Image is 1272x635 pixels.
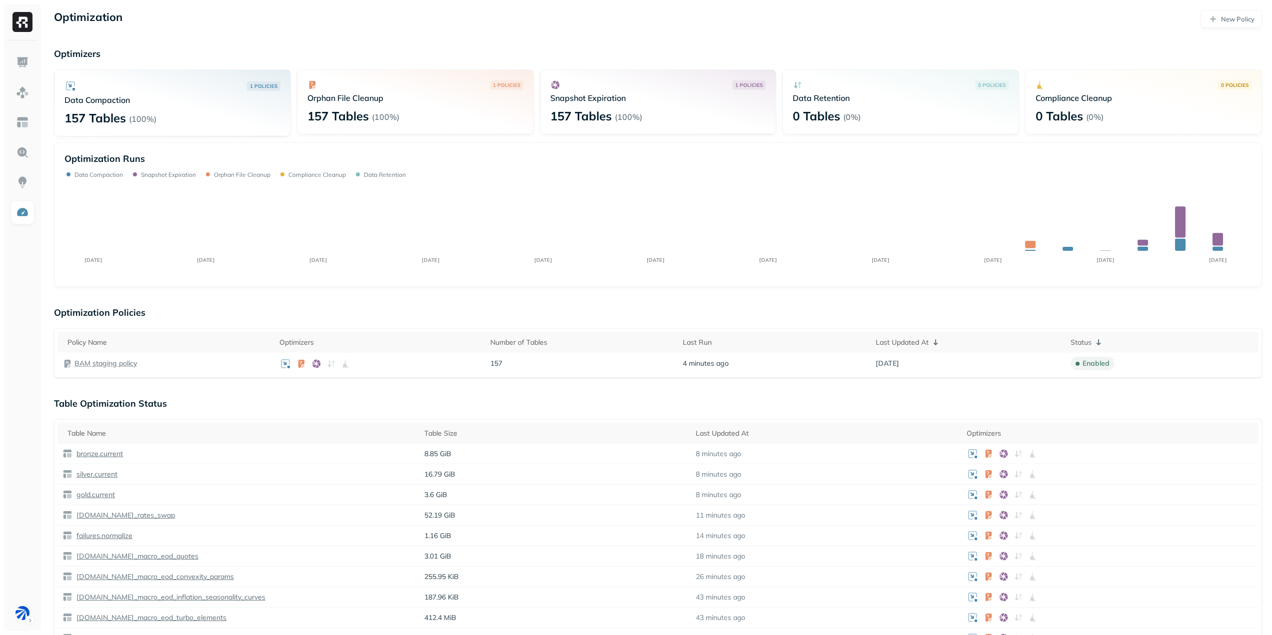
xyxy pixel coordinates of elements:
[876,359,899,368] span: [DATE]
[364,171,406,178] p: Data Retention
[759,257,777,263] tspan: [DATE]
[62,592,72,602] img: table
[424,572,686,582] p: 255.95 KiB
[696,449,741,459] p: 8 minutes ago
[1221,14,1255,24] p: New Policy
[74,171,123,178] p: Data Compaction
[967,429,1254,438] div: Optimizers
[72,470,117,479] a: silver.current
[872,257,889,263] tspan: [DATE]
[424,552,686,561] p: 3.01 GiB
[843,112,861,122] p: ( 0% )
[793,108,840,124] p: 0 Tables
[54,10,122,28] p: Optimization
[493,81,520,89] p: 1 POLICIES
[74,572,234,582] p: [DOMAIN_NAME]_macro_eod_convexity_params
[72,552,198,561] a: [DOMAIN_NAME]_macro_eod_quotes
[74,470,117,479] p: silver.current
[74,593,265,602] p: [DOMAIN_NAME]_macro_eod_inflation_seasonality_curves
[696,531,745,541] p: 14 minutes ago
[288,171,346,178] p: Compliance Cleanup
[62,449,72,459] img: table
[64,153,145,164] p: Optimization Runs
[615,112,642,122] p: ( 100% )
[978,81,1006,89] p: 0 POLICIES
[1071,336,1254,348] div: Status
[1221,81,1249,89] p: 0 POLICIES
[696,429,957,438] div: Last Updated At
[424,531,686,541] p: 1.16 GiB
[16,146,29,159] img: Query Explorer
[72,449,123,459] a: bronze.current
[197,257,214,263] tspan: [DATE]
[62,613,72,623] img: table
[54,48,1262,59] p: Optimizers
[1097,257,1114,263] tspan: [DATE]
[16,176,29,189] img: Insights
[64,110,126,126] p: 157 Tables
[16,56,29,69] img: Dashboard
[422,257,439,263] tspan: [DATE]
[141,171,196,178] p: Snapshot Expiration
[74,531,132,541] p: failures.normalize
[72,490,115,500] a: gold.current
[490,359,673,368] p: 157
[72,613,226,623] a: [DOMAIN_NAME]_macro_eod_turbo_elements
[424,470,686,479] p: 16.79 GiB
[62,551,72,561] img: table
[696,511,745,520] p: 11 minutes ago
[424,429,686,438] div: Table Size
[72,531,132,541] a: failures.normalize
[62,572,72,582] img: table
[424,449,686,459] p: 8.85 GiB
[62,510,72,520] img: table
[1201,10,1262,28] a: New Policy
[550,93,766,103] p: Snapshot Expiration
[62,469,72,479] img: table
[74,511,175,520] p: [DOMAIN_NAME]_rates_swap
[74,613,226,623] p: [DOMAIN_NAME]_macro_eod_turbo_elements
[534,257,552,263] tspan: [DATE]
[307,108,369,124] p: 157 Tables
[54,398,1262,409] p: Table Optimization Status
[72,593,265,602] a: [DOMAIN_NAME]_macro_eod_inflation_seasonality_curves
[15,606,29,620] img: BAM Staging
[696,593,745,602] p: 43 minutes ago
[64,95,280,105] p: Data Compaction
[696,490,741,500] p: 8 minutes ago
[67,338,269,347] div: Policy Name
[12,12,32,32] img: Ryft
[67,429,414,438] div: Table Name
[16,86,29,99] img: Assets
[309,257,327,263] tspan: [DATE]
[424,613,686,623] p: 412.4 MiB
[876,336,1061,348] div: Last Updated At
[424,511,686,520] p: 52.19 GiB
[696,613,745,623] p: 43 minutes ago
[62,490,72,500] img: table
[696,552,745,561] p: 18 minutes ago
[984,257,1002,263] tspan: [DATE]
[1036,93,1252,103] p: Compliance Cleanup
[16,116,29,129] img: Asset Explorer
[1083,359,1110,368] p: enabled
[16,206,29,219] img: Optimization
[54,307,1262,318] p: Optimization Policies
[84,257,102,263] tspan: [DATE]
[129,114,156,124] p: ( 100% )
[424,593,686,602] p: 187.96 KiB
[683,359,729,368] span: 4 minutes ago
[647,257,664,263] tspan: [DATE]
[1209,257,1227,263] tspan: [DATE]
[550,108,612,124] p: 157 Tables
[279,338,480,347] div: Optimizers
[1086,112,1104,122] p: ( 0% )
[696,470,741,479] p: 8 minutes ago
[72,511,175,520] a: [DOMAIN_NAME]_rates_swap
[307,93,523,103] p: Orphan File Cleanup
[62,531,72,541] img: table
[74,359,137,368] a: BAM staging policy
[735,81,763,89] p: 1 POLICIES
[72,572,234,582] a: [DOMAIN_NAME]_macro_eod_convexity_params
